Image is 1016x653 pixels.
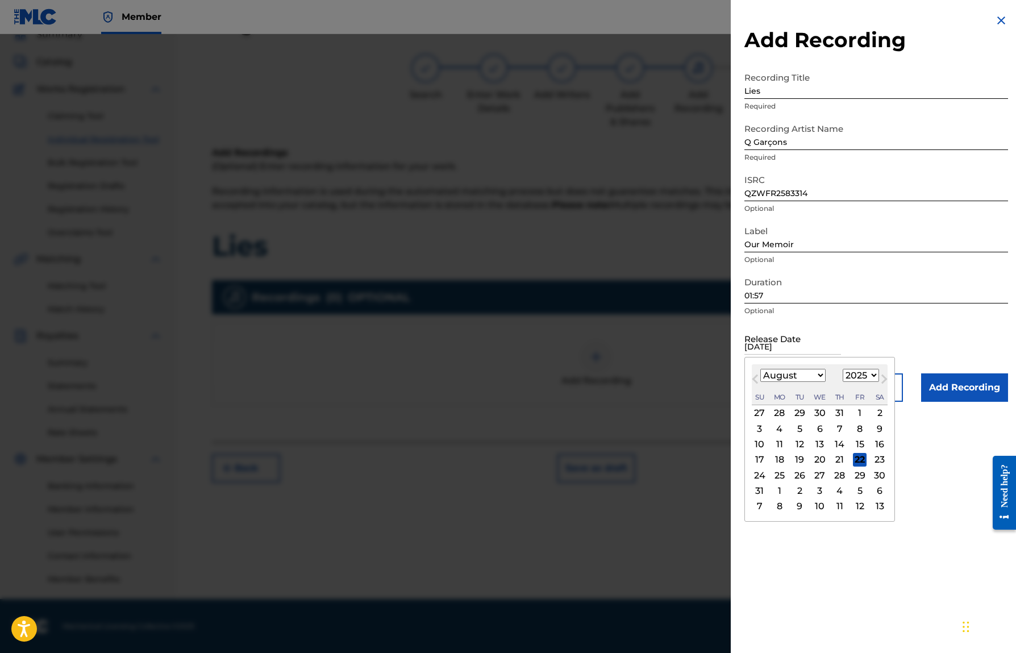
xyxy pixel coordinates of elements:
[813,468,827,482] div: Choose Wednesday, August 27th, 2025
[793,422,806,435] div: Choose Tuesday, August 5th, 2025
[873,422,886,435] div: Choose Saturday, August 9th, 2025
[753,500,767,513] div: Choose Sunday, September 7th, 2025
[753,406,767,420] div: Choose Sunday, July 27th, 2025
[793,406,806,420] div: Choose Tuesday, July 29th, 2025
[744,306,1008,316] p: Optional
[773,484,786,498] div: Choose Monday, September 1st, 2025
[793,484,806,498] div: Choose Tuesday, September 2nd, 2025
[813,484,827,498] div: Choose Wednesday, September 3rd, 2025
[746,372,764,390] button: Previous Month
[793,468,806,482] div: Choose Tuesday, August 26th, 2025
[101,10,115,24] img: Top Rightsholder
[744,152,1008,163] p: Required
[959,598,1016,653] iframe: Chat Widget
[853,406,867,420] div: Choose Friday, August 1st, 2025
[853,438,867,451] div: Choose Friday, August 15th, 2025
[853,453,867,467] div: Choose Friday, August 22nd, 2025
[122,10,161,23] span: Member
[873,500,886,513] div: Choose Saturday, September 13th, 2025
[833,422,847,435] div: Choose Thursday, August 7th, 2025
[773,438,786,451] div: Choose Monday, August 11th, 2025
[833,390,847,404] div: Thursday
[875,372,893,390] button: Next Month
[752,405,888,514] div: Month August, 2025
[833,406,847,420] div: Choose Thursday, July 31st, 2025
[853,390,867,404] div: Friday
[773,406,786,420] div: Choose Monday, July 28th, 2025
[813,500,827,513] div: Choose Wednesday, September 10th, 2025
[753,468,767,482] div: Choose Sunday, August 24th, 2025
[793,500,806,513] div: Choose Tuesday, September 9th, 2025
[853,422,867,435] div: Choose Friday, August 8th, 2025
[744,255,1008,265] p: Optional
[744,27,1008,53] h2: Add Recording
[813,453,827,467] div: Choose Wednesday, August 20th, 2025
[744,101,1008,111] p: Required
[773,468,786,482] div: Choose Monday, August 25th, 2025
[14,9,57,25] img: MLC Logo
[873,468,886,482] div: Choose Saturday, August 30th, 2025
[773,453,786,467] div: Choose Monday, August 18th, 2025
[773,500,786,513] div: Choose Monday, September 8th, 2025
[984,444,1016,542] iframe: Resource Center
[873,453,886,467] div: Choose Saturday, August 23rd, 2025
[813,390,827,404] div: Wednesday
[873,484,886,498] div: Choose Saturday, September 6th, 2025
[753,438,767,451] div: Choose Sunday, August 10th, 2025
[773,422,786,435] div: Choose Monday, August 4th, 2025
[833,484,847,498] div: Choose Thursday, September 4th, 2025
[744,357,895,522] div: Choose Date
[873,406,886,420] div: Choose Saturday, August 2nd, 2025
[873,438,886,451] div: Choose Saturday, August 16th, 2025
[833,500,847,513] div: Choose Thursday, September 11th, 2025
[813,406,827,420] div: Choose Wednesday, July 30th, 2025
[813,438,827,451] div: Choose Wednesday, August 13th, 2025
[853,500,867,513] div: Choose Friday, September 12th, 2025
[753,390,767,404] div: Sunday
[833,438,847,451] div: Choose Thursday, August 14th, 2025
[793,438,806,451] div: Choose Tuesday, August 12th, 2025
[853,484,867,498] div: Choose Friday, September 5th, 2025
[753,484,767,498] div: Choose Sunday, August 31st, 2025
[813,422,827,435] div: Choose Wednesday, August 6th, 2025
[833,453,847,467] div: Choose Thursday, August 21st, 2025
[753,422,767,435] div: Choose Sunday, August 3rd, 2025
[833,468,847,482] div: Choose Thursday, August 28th, 2025
[744,203,1008,214] p: Optional
[853,468,867,482] div: Choose Friday, August 29th, 2025
[753,453,767,467] div: Choose Sunday, August 17th, 2025
[773,390,786,404] div: Monday
[963,610,969,644] div: Drag
[793,453,806,467] div: Choose Tuesday, August 19th, 2025
[793,390,806,404] div: Tuesday
[873,390,886,404] div: Saturday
